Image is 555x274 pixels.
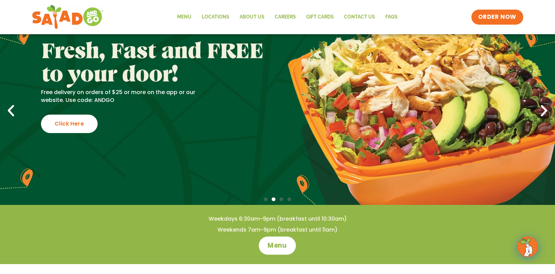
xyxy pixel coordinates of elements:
[172,9,403,25] nav: Menu
[41,115,98,133] div: Click Here
[301,9,339,25] a: GIFT CARDS
[32,3,104,31] img: new-SAG-logo-768×292
[14,226,541,234] h4: Weekends 7am-9pm (breakfast until 11am)
[270,9,301,25] a: Careers
[339,9,380,25] a: Contact Us
[537,103,552,118] div: Next slide
[41,89,211,104] p: Free delivery on orders of $25 or more on the app or our website. Use code: ANDGO
[197,9,234,25] a: Locations
[259,236,296,255] a: Menu
[272,197,275,201] span: Go to slide 2
[471,10,523,25] a: ORDER NOW
[268,241,287,250] span: Menu
[380,9,403,25] a: FAQs
[14,215,541,223] h4: Weekdays 6:30am-9pm (breakfast until 10:30am)
[280,197,283,201] span: Go to slide 3
[287,197,291,201] span: Go to slide 4
[518,237,537,256] img: wpChatIcon
[234,9,270,25] a: About Us
[3,103,18,118] div: Previous slide
[478,13,516,21] span: ORDER NOW
[172,9,197,25] a: Menu
[264,197,268,201] span: Go to slide 1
